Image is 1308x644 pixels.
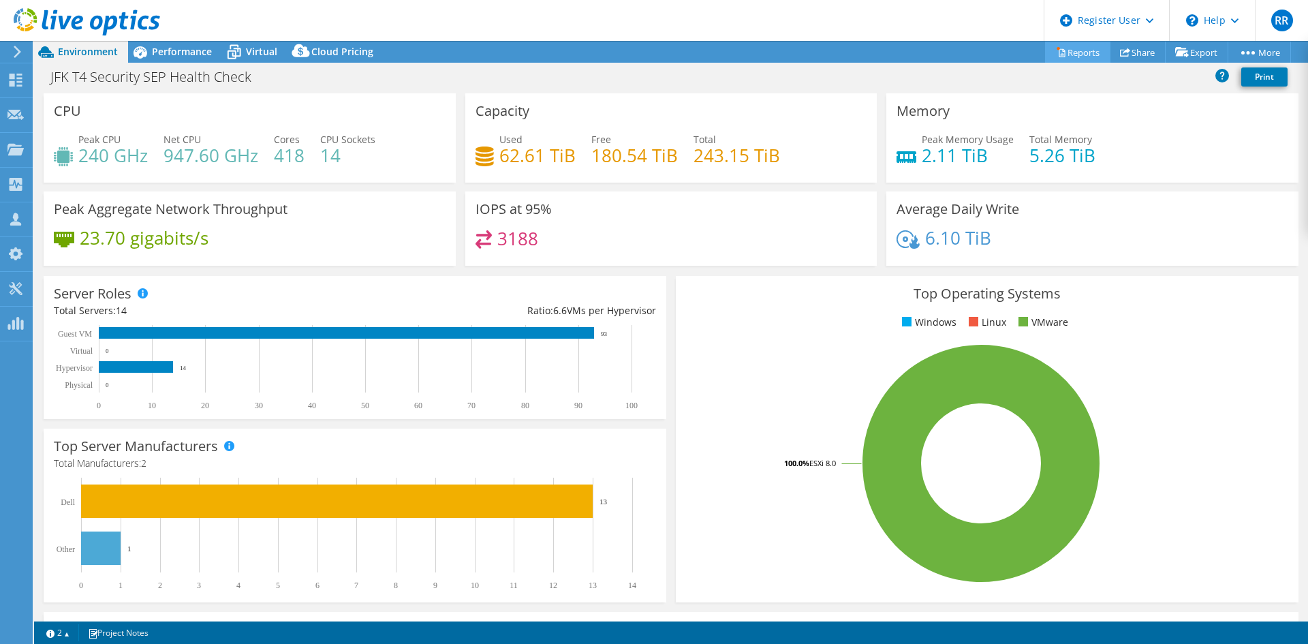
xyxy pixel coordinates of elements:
span: Used [499,133,523,146]
h3: IOPS at 95% [476,202,552,217]
text: 8 [394,581,398,590]
div: Ratio: VMs per Hypervisor [355,303,656,318]
a: Print [1241,67,1288,87]
div: Total Servers: [54,303,355,318]
text: 6 [315,581,320,590]
span: Peak CPU [78,133,121,146]
text: Guest VM [58,329,92,339]
li: VMware [1015,315,1068,330]
li: Windows [899,315,956,330]
h3: Capacity [476,104,529,119]
a: 2 [37,624,79,641]
h4: 947.60 GHz [163,148,258,163]
text: 20 [201,401,209,410]
text: 14 [628,581,636,590]
span: 14 [116,304,127,317]
text: 30 [255,401,263,410]
text: 90 [574,401,582,410]
text: 4 [236,581,240,590]
h3: Server Roles [54,286,131,301]
text: 12 [549,581,557,590]
text: 80 [521,401,529,410]
text: 0 [79,581,83,590]
h1: JFK T4 Security SEP Health Check [44,70,272,85]
text: 11 [510,581,518,590]
span: 6.6 [553,304,567,317]
span: Virtual [246,45,277,58]
text: 0 [97,401,101,410]
h4: 180.54 TiB [591,148,678,163]
h3: Top Server Manufacturers [54,439,218,454]
text: Dell [61,497,75,507]
text: 10 [471,581,479,590]
h4: 2.11 TiB [922,148,1014,163]
text: 40 [308,401,316,410]
text: Virtual [70,346,93,356]
h4: 23.70 gigabits/s [80,230,208,245]
text: 10 [148,401,156,410]
text: 100 [625,401,638,410]
span: Total Memory [1029,133,1092,146]
span: Cloud Pricing [311,45,373,58]
span: RR [1271,10,1293,31]
text: 2 [158,581,162,590]
h4: 5.26 TiB [1029,148,1095,163]
text: 3 [197,581,201,590]
text: 13 [589,581,597,590]
a: Reports [1045,42,1110,63]
text: 0 [106,348,109,354]
text: Other [57,545,75,554]
text: Physical [65,380,93,390]
text: 50 [361,401,369,410]
a: Share [1110,42,1166,63]
h3: CPU [54,104,81,119]
text: 14 [180,365,187,371]
span: 2 [141,457,146,470]
h3: Average Daily Write [897,202,1019,217]
text: 60 [414,401,422,410]
span: CPU Sockets [320,133,375,146]
text: Hypervisor [56,363,93,373]
tspan: ESXi 8.0 [809,458,836,468]
text: 0 [106,382,109,388]
span: Free [591,133,611,146]
text: 1 [127,545,131,553]
span: Peak Memory Usage [922,133,1014,146]
text: 9 [433,581,437,590]
a: More [1228,42,1291,63]
tspan: 100.0% [784,458,809,468]
h4: 3188 [497,231,538,246]
h4: 240 GHz [78,148,148,163]
span: Net CPU [163,133,201,146]
text: 7 [354,581,358,590]
span: Cores [274,133,300,146]
svg: \n [1186,14,1198,27]
h4: Total Manufacturers: [54,456,656,471]
h4: 418 [274,148,305,163]
text: 1 [119,581,123,590]
h4: 62.61 TiB [499,148,576,163]
span: Total [694,133,716,146]
h3: Peak Aggregate Network Throughput [54,202,287,217]
h4: 243.15 TiB [694,148,780,163]
text: 93 [601,331,608,337]
li: Linux [965,315,1006,330]
h4: 14 [320,148,375,163]
h4: 6.10 TiB [925,230,991,245]
text: 70 [467,401,476,410]
span: Environment [58,45,118,58]
a: Export [1165,42,1228,63]
h3: Top Operating Systems [686,286,1288,301]
span: Performance [152,45,212,58]
text: 5 [276,581,280,590]
a: Project Notes [78,624,158,641]
h3: Memory [897,104,950,119]
text: 13 [599,497,608,506]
